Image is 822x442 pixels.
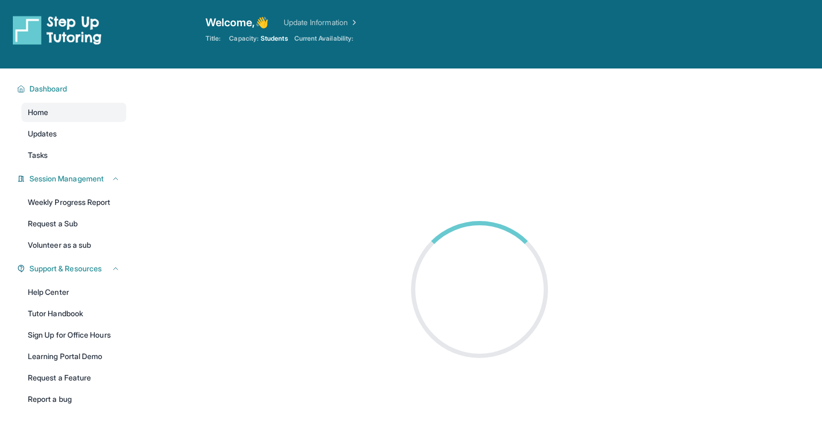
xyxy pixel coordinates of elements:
[29,83,67,94] span: Dashboard
[21,124,126,143] a: Updates
[25,263,120,274] button: Support & Resources
[261,34,288,43] span: Students
[21,146,126,165] a: Tasks
[21,103,126,122] a: Home
[21,347,126,366] a: Learning Portal Demo
[28,107,48,118] span: Home
[21,283,126,302] a: Help Center
[348,17,359,28] img: Chevron Right
[21,325,126,345] a: Sign Up for Office Hours
[294,34,353,43] span: Current Availability:
[21,304,126,323] a: Tutor Handbook
[21,193,126,212] a: Weekly Progress Report
[28,128,57,139] span: Updates
[28,150,48,161] span: Tasks
[229,34,258,43] span: Capacity:
[25,173,120,184] button: Session Management
[21,235,126,255] a: Volunteer as a sub
[21,368,126,387] a: Request a Feature
[29,263,102,274] span: Support & Resources
[29,173,104,184] span: Session Management
[205,34,220,43] span: Title:
[21,390,126,409] a: Report a bug
[13,15,102,45] img: logo
[284,17,359,28] a: Update Information
[205,15,269,30] span: Welcome, 👋
[21,214,126,233] a: Request a Sub
[25,83,120,94] button: Dashboard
